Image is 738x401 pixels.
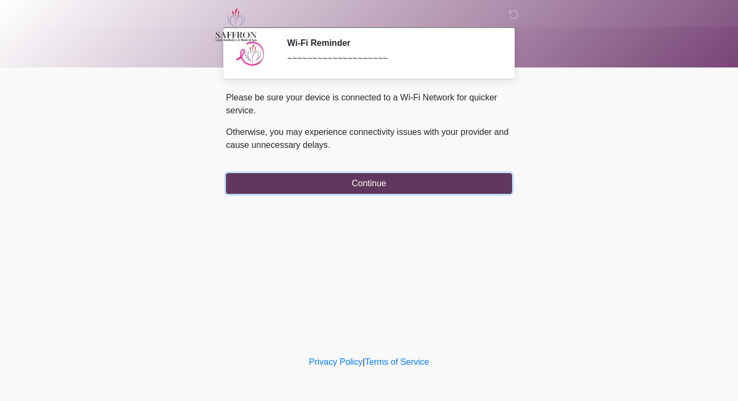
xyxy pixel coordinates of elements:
[226,173,512,194] button: Continue
[363,357,365,366] a: |
[309,357,363,366] a: Privacy Policy
[328,140,330,149] span: .
[215,8,257,42] img: Saffron Laser Aesthetics and Medical Spa Logo
[226,91,512,117] p: Please be sure your device is connected to a Wi-Fi Network for quicker service.
[226,126,512,152] p: Otherwise, you may experience connectivity issues with your provider and cause unnecessary delays
[287,52,496,65] div: ~~~~~~~~~~~~~~~~~~~~
[365,357,429,366] a: Terms of Service
[234,38,266,70] img: Agent Avatar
